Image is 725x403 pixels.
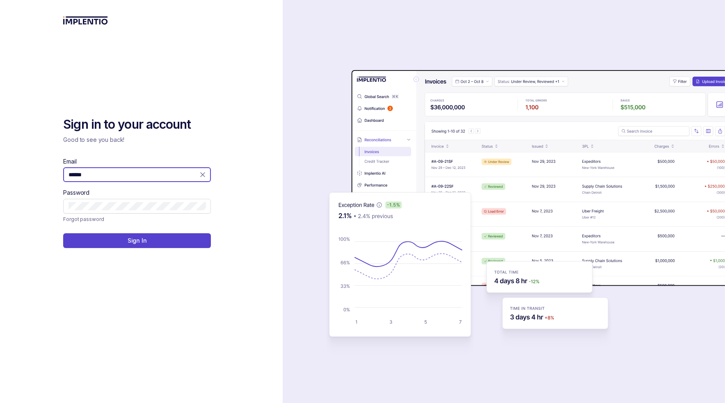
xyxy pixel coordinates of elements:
p: Forgot password [63,215,104,223]
p: Sign In [128,237,147,245]
label: Password [63,189,89,197]
a: Link Forgot password [63,215,104,223]
h2: Sign in to your account [63,116,211,133]
img: logo [63,16,108,25]
p: Good to see you back! [63,136,211,144]
label: Email [63,157,76,166]
button: Sign In [63,233,211,248]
